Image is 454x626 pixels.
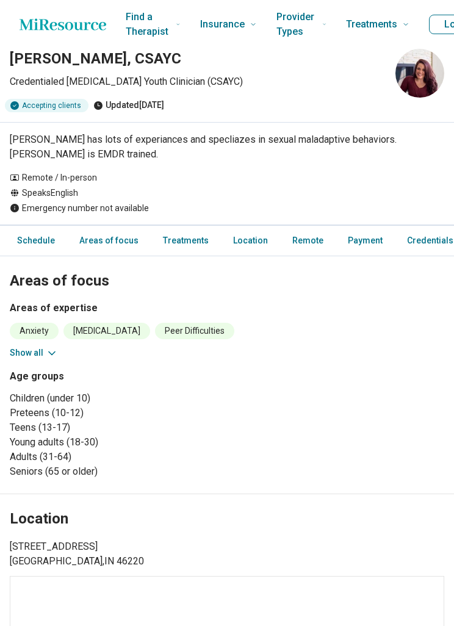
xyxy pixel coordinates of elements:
[10,539,444,554] span: [STREET_ADDRESS]
[10,323,59,339] li: Anxiety
[5,99,88,112] div: Accepting clients
[126,9,171,40] span: Find a Therapist
[200,16,245,33] span: Insurance
[10,202,444,215] div: Emergency number not available
[395,49,444,98] img: Nicole Navarra, CSAYC, Credentialed Sexual Abuse Youth Clinician (CSAYC)
[10,74,386,89] p: Credentialed [MEDICAL_DATA] Youth Clinician (CSAYC)
[340,228,390,253] a: Payment
[10,242,444,292] h2: Areas of focus
[10,420,444,435] li: Teens (13-17)
[156,228,216,253] a: Treatments
[10,369,444,384] h3: Age groups
[93,99,164,112] div: Updated [DATE]
[10,347,58,359] button: Show all
[10,171,444,184] div: Remote / In-person
[20,12,106,37] a: Home page
[2,228,62,253] a: Schedule
[285,228,331,253] a: Remote
[10,187,444,200] div: Speaks English
[10,464,444,479] li: Seniors (65 or older)
[10,509,68,530] h2: Location
[276,9,317,40] span: Provider Types
[10,406,444,420] li: Preteens (10-12)
[10,554,444,569] span: [GEOGRAPHIC_DATA] , IN 46220
[10,450,444,464] li: Adults (31-64)
[155,323,234,339] li: Peer Difficulties
[10,435,444,450] li: Young adults (18-30)
[63,323,150,339] li: [MEDICAL_DATA]
[10,49,386,70] h1: [PERSON_NAME], CSAYC
[10,301,444,315] h3: Areas of expertise
[10,391,444,406] li: Children (under 10)
[72,228,146,253] a: Areas of focus
[226,228,275,253] a: Location
[346,16,397,33] span: Treatments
